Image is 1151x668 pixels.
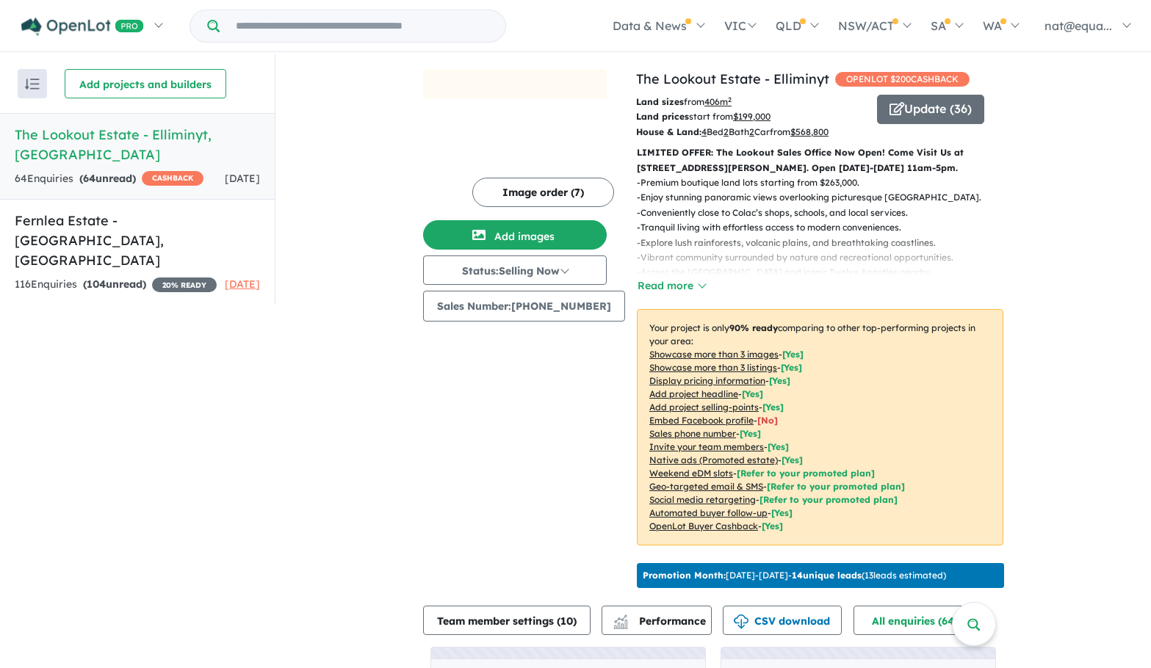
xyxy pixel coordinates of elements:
span: OPENLOT $ 200 CASHBACK [835,72,970,87]
u: Automated buyer follow-up [649,507,768,518]
u: Sales phone number [649,428,736,439]
span: [ Yes ] [742,388,763,399]
u: $ 199,000 [733,111,771,122]
u: Geo-targeted email & SMS [649,481,763,492]
u: Showcase more than 3 images [649,349,779,360]
span: [Refer to your promoted plan] [767,481,905,492]
p: Bed Bath Car from [636,125,866,139]
b: Promotion Month: [643,570,726,581]
p: from [636,95,866,109]
span: 10 [560,614,573,628]
span: [DATE] [225,277,260,291]
span: Performance [616,614,706,628]
u: 2 [749,126,754,137]
b: Land sizes [636,96,684,107]
span: CASHBACK [142,171,203,186]
u: OpenLot Buyer Cashback [649,520,758,531]
span: [ No ] [757,415,778,426]
b: 14 unique leads [792,570,862,581]
p: start from [636,109,866,124]
u: Add project selling-points [649,402,759,413]
u: Add project headline [649,388,738,399]
img: sort.svg [25,79,40,90]
b: House & Land: [636,126,701,137]
button: Sales Number:[PHONE_NUMBER] [423,291,625,322]
u: Display pricing information [649,375,765,386]
button: All enquiries (64) [854,606,986,635]
p: Your project is only comparing to other top-performing projects in your area: - - - - - - - - - -... [637,309,1003,545]
u: Weekend eDM slots [649,468,733,479]
span: [DATE] [225,172,260,185]
div: 116 Enquir ies [15,276,217,294]
img: bar-chart.svg [613,620,628,629]
button: Performance [602,606,712,635]
span: [ Yes ] [782,349,804,360]
button: Update (36) [877,95,984,124]
span: [Refer to your promoted plan] [759,494,898,505]
a: The Lookout Estate - Elliminyt [636,70,829,87]
u: Invite your team members [649,441,764,452]
span: [Yes] [771,507,793,518]
img: download icon [734,614,748,629]
strong: ( unread) [83,277,146,291]
span: [ Yes ] [781,362,802,373]
u: Embed Facebook profile [649,415,754,426]
u: 406 m [704,96,732,107]
p: - Conveniently close to Colac’s shops, schools, and local services. [637,206,993,220]
p: LIMITED OFFER: The Lookout Sales Office Now Open! Come Visit Us at [STREET_ADDRESS][PERSON_NAME].... [637,145,1003,175]
img: line-chart.svg [614,614,627,622]
span: [ Yes ] [768,441,789,452]
h5: The Lookout Estate - Elliminyt , [GEOGRAPHIC_DATA] [15,125,260,164]
u: 4 [701,126,707,137]
p: - Enjoy stunning panoramic views overlooking picturesque [GEOGRAPHIC_DATA]. [637,190,993,205]
span: [Yes] [782,454,803,465]
p: [DATE] - [DATE] - ( 13 leads estimated) [643,569,946,582]
u: Showcase more than 3 listings [649,362,777,373]
u: Native ads (Promoted estate) [649,454,778,465]
span: [ Yes ] [769,375,790,386]
sup: 2 [728,95,732,104]
strong: ( unread) [79,172,136,185]
button: Add images [423,220,607,250]
button: Add projects and builders [65,69,226,98]
button: CSV download [723,606,842,635]
button: Status:Selling Now [423,255,607,285]
h5: Fernlea Estate - [GEOGRAPHIC_DATA] , [GEOGRAPHIC_DATA] [15,211,260,270]
b: 90 % ready [729,322,778,333]
span: nat@equa... [1044,18,1112,33]
button: Read more [637,277,706,294]
u: $ 568,800 [790,126,829,137]
button: Team member settings (10) [423,606,591,635]
div: 64 Enquir ies [15,170,203,188]
u: 2 [724,126,729,137]
img: Openlot PRO Logo White [21,18,144,36]
p: - Access the [GEOGRAPHIC_DATA] and iconic Twelve Apostles nearby. [637,265,993,280]
p: - Tranquil living with effortless access to modern conveniences. [637,220,993,235]
span: [Yes] [762,520,783,531]
u: Social media retargeting [649,494,756,505]
span: 20 % READY [152,277,217,292]
b: Land prices [636,111,689,122]
p: - Explore lush rainforests, volcanic plains, and breathtaking coastlines. [637,236,993,250]
span: [Refer to your promoted plan] [737,468,875,479]
span: 104 [87,277,106,291]
span: [ Yes ] [740,428,761,439]
span: 64 [83,172,95,185]
p: - Premium boutique land lots starting from $263,000. [637,175,993,190]
p: - Vibrant community surrounded by nature and recreational opportunities. [637,250,993,265]
button: Image order (7) [472,178,614,207]
span: [ Yes ] [762,402,784,413]
input: Try estate name, suburb, builder or developer [223,10,502,42]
